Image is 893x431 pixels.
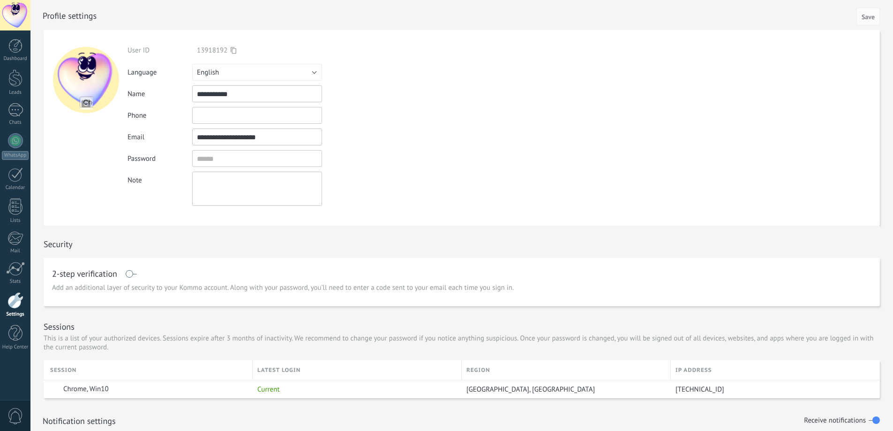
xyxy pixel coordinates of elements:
[2,56,29,62] div: Dashboard
[2,185,29,191] div: Calendar
[197,68,219,77] span: English
[671,380,873,398] div: 95.173.216.111
[128,90,192,98] div: Name
[2,344,29,350] div: Help Center
[2,248,29,254] div: Mail
[2,120,29,126] div: Chats
[63,385,109,394] span: Chrome, Win10
[862,14,875,20] span: Save
[44,239,73,250] h1: Security
[44,321,75,332] h1: Sessions
[52,283,514,293] span: Add an additional layer of security to your Kommo account. Along with your password, you’ll need ...
[462,360,670,380] div: Region
[2,311,29,318] div: Settings
[671,360,880,380] div: Ip address
[50,360,252,380] div: Session
[2,151,29,160] div: WhatsApp
[197,46,227,55] span: 13918192
[128,111,192,120] div: Phone
[2,279,29,285] div: Stats
[2,218,29,224] div: Lists
[192,64,322,81] button: English
[43,416,116,426] h1: Notification settings
[856,8,880,25] button: Save
[128,172,192,185] div: Note
[257,385,280,394] span: Current
[128,133,192,142] div: Email
[128,68,192,77] div: Language
[466,385,595,394] span: [GEOGRAPHIC_DATA], [GEOGRAPHIC_DATA]
[804,417,866,425] h1: Receive notifications
[44,334,880,352] p: This is a list of your authorized devices. Sessions expire after 3 months of inactivity. We recom...
[128,154,192,163] div: Password
[128,46,192,55] div: User ID
[675,385,724,394] span: [TECHNICAL_ID]
[2,90,29,96] div: Leads
[462,380,666,398] div: Dallas, United States
[52,270,117,278] h1: 2-step verification
[253,360,461,380] div: Latest login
